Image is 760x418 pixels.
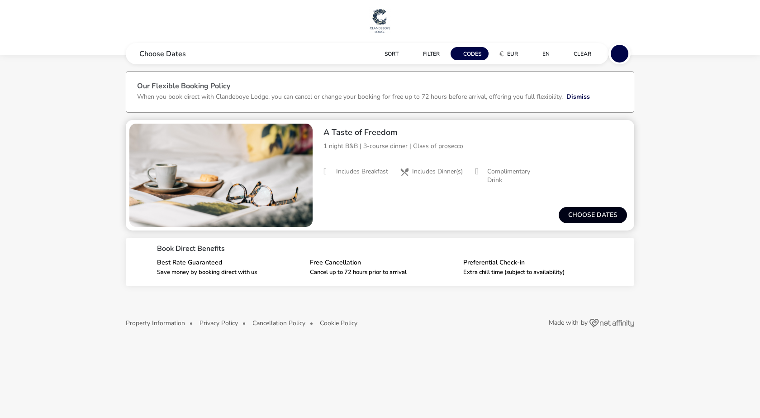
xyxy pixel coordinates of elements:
[199,320,238,327] button: Privacy Policy
[441,47,485,60] naf-pibe-menu-bar-item: Codes
[540,50,547,58] span: en
[137,92,563,101] p: When you book direct with Clandeboye Lodge, you can cancel or change your booking for free up to ...
[323,141,627,151] p: 1 night B&B | 3-course dinner | Glass of prosecco
[558,47,602,60] naf-pibe-menu-bar-item: Clear
[143,50,190,58] span: Choose Dates
[456,50,475,58] span: Codes
[574,50,591,58] span: Clear
[323,127,627,138] h2: A Taste of Freedom
[487,168,544,184] span: Complimentary Drink
[559,207,627,223] button: Choose dates
[485,47,522,60] naf-pibe-menu-bar-item: €EUR
[465,259,609,266] p: Preferential Check-in
[413,50,430,58] span: Filter
[545,320,588,326] span: Made with by
[126,320,185,327] button: Property Information
[137,82,623,92] h3: Our Flexible Booking Policy
[336,168,388,176] span: Includes Breakfast
[314,269,458,275] p: Cancel up to 72 hours prior to arrival
[465,269,609,275] p: Extra chill time (subject to availability)
[316,120,634,192] div: A Taste of Freedom1 night B&B | 3-course dinner | Glass of proseccoIncludes BreakfastIncludes Din...
[314,259,458,266] p: Free Cancellation
[412,168,463,176] span: Includes Dinner(s)
[522,47,554,60] button: en
[566,92,590,101] button: Dismiss
[163,259,307,266] p: Best Rate Guaranteed
[126,43,261,64] div: Choose Dates
[163,245,616,252] p: Book Direct Benefits
[493,49,497,58] i: €
[395,47,437,60] button: Filter
[252,320,305,327] button: Cancellation Policy
[352,47,395,60] naf-pibe-menu-bar-item: Sort
[558,47,598,60] button: Clear
[163,269,307,275] p: Save money by booking direct with us
[395,47,441,60] naf-pibe-menu-bar-item: Filter
[320,320,357,327] button: Cookie Policy
[522,47,558,60] naf-pibe-menu-bar-item: en
[441,47,482,60] button: Codes
[485,47,518,60] button: €EUR
[129,124,313,227] swiper-slide: 1 / 1
[500,50,511,58] span: EUR
[352,47,392,60] button: Sort
[369,7,391,34] img: Main Website
[370,50,385,58] span: Sort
